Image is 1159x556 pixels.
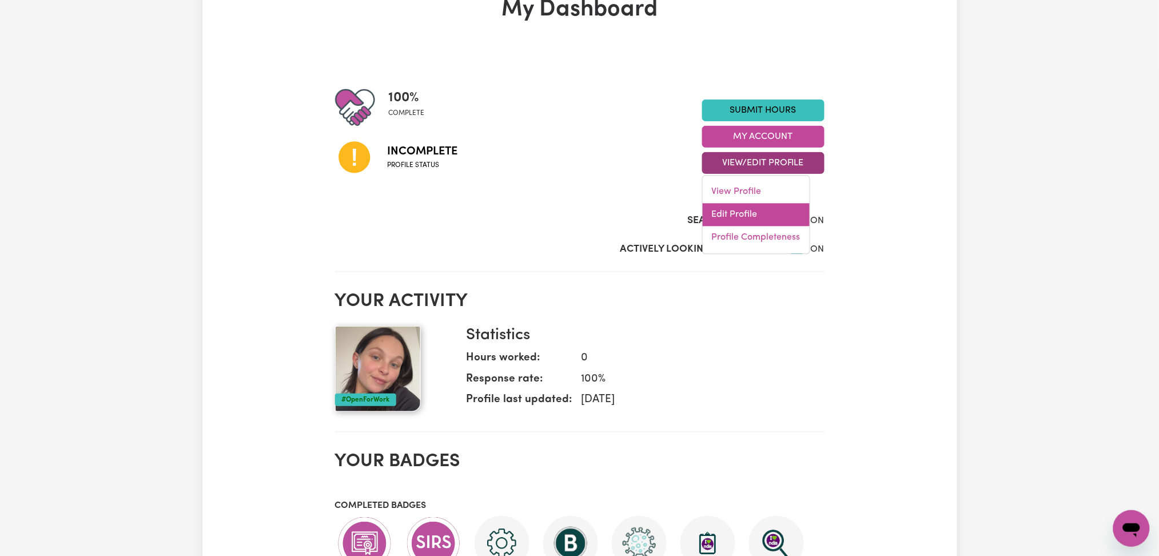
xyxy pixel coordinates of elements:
a: View Profile [703,181,810,204]
a: Edit Profile [703,204,810,227]
div: #OpenForWork [335,394,396,406]
a: Submit Hours [702,100,825,121]
span: ON [811,245,825,254]
h3: Statistics [467,326,815,345]
span: 100 % [389,88,425,108]
dt: Hours worked: [467,350,572,371]
iframe: Button to launch messaging window [1113,510,1150,547]
a: Profile Completeness [703,227,810,249]
span: complete [389,108,425,118]
label: Actively Looking for Clients [620,242,774,257]
dt: Response rate: [467,371,572,392]
dd: 0 [572,350,815,367]
h3: Completed badges [335,501,825,511]
h2: Your badges [335,451,825,472]
dd: [DATE] [572,392,815,408]
span: Profile status [388,160,458,170]
label: Search Visibility [688,213,774,228]
span: Incomplete [388,143,458,160]
img: Your profile picture [335,326,421,412]
span: ON [811,216,825,225]
button: View/Edit Profile [702,152,825,174]
dt: Profile last updated: [467,392,572,413]
div: View/Edit Profile [702,176,810,255]
button: My Account [702,126,825,148]
div: Profile completeness: 100% [389,88,434,128]
dd: 100 % [572,371,815,388]
h2: Your activity [335,291,825,312]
